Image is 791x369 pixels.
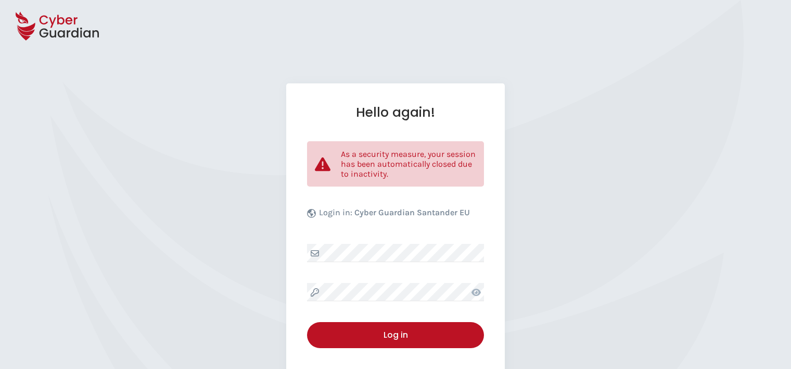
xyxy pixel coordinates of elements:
[354,207,470,217] b: Cyber Guardian Santander EU
[315,329,476,341] div: Log in
[319,207,470,223] p: Login in:
[307,322,484,348] button: Log in
[307,104,484,120] h1: Hello again!
[341,149,476,179] p: As a security measure, your session has been automatically closed due to inactivity.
